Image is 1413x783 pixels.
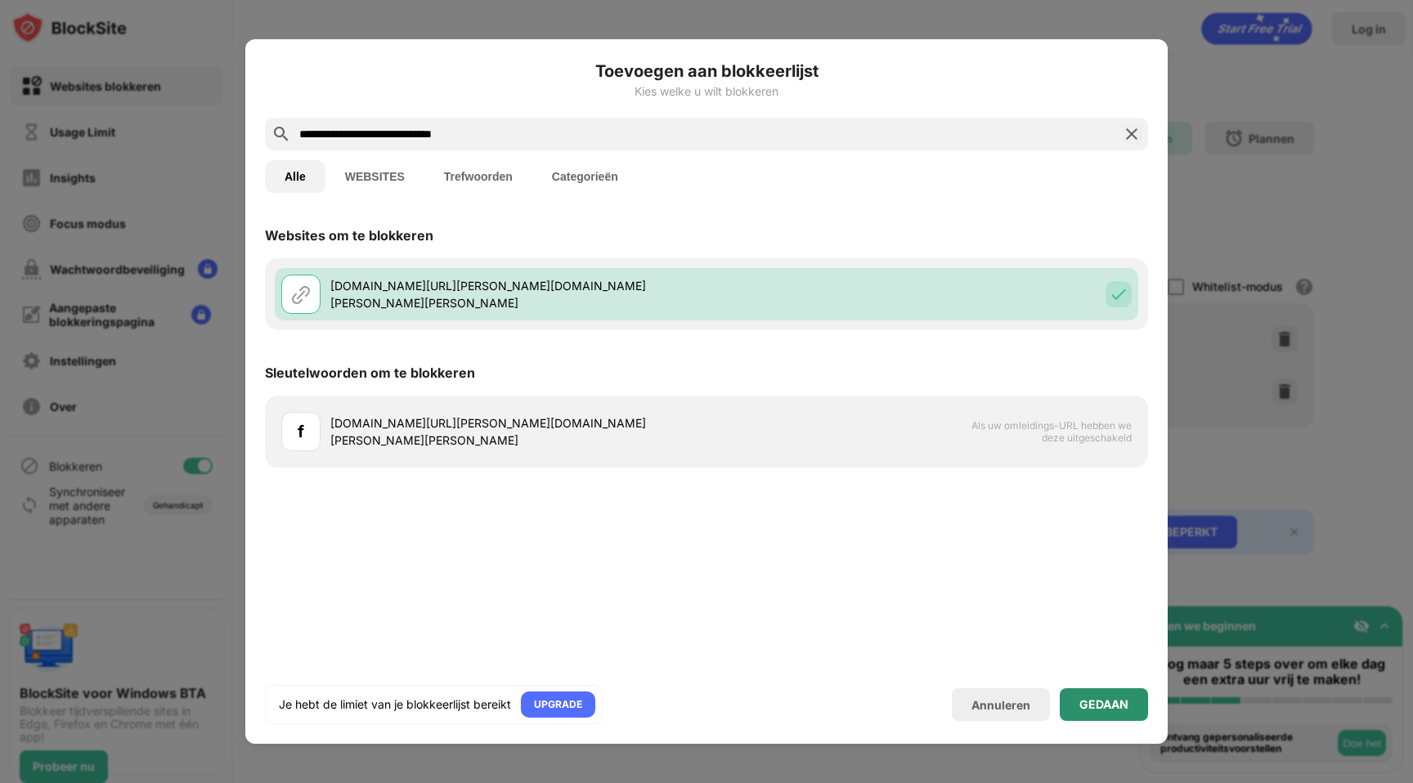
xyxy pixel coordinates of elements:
[265,160,325,193] button: Alle
[971,698,1030,712] div: Annuleren
[532,160,638,193] button: Categorieën
[534,696,582,713] div: UPGRADE
[330,414,706,449] div: [DOMAIN_NAME][URL][PERSON_NAME][DOMAIN_NAME][PERSON_NAME][PERSON_NAME]
[265,85,1148,98] div: Kies welke u wilt blokkeren
[265,59,1148,83] h6: Toevoegen aan blokkeerlijst
[271,124,291,144] img: search.svg
[265,227,433,244] div: Websites om te blokkeren
[1122,124,1142,144] img: search-close
[424,160,532,193] button: Trefwoorden
[298,419,304,444] div: f
[291,284,311,304] img: url.svg
[330,277,706,311] div: [DOMAIN_NAME][URL][PERSON_NAME][DOMAIN_NAME][PERSON_NAME][PERSON_NAME]
[279,696,511,713] div: Je hebt de limiet van je blokkeerlijst bereikt
[963,419,1132,444] span: Als uw omleidings-URL hebben we deze uitgeschakeld
[265,365,475,381] div: Sleutelwoorden om te blokkeren
[1079,698,1128,711] div: GEDAAN
[325,160,424,193] button: WEBSITES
